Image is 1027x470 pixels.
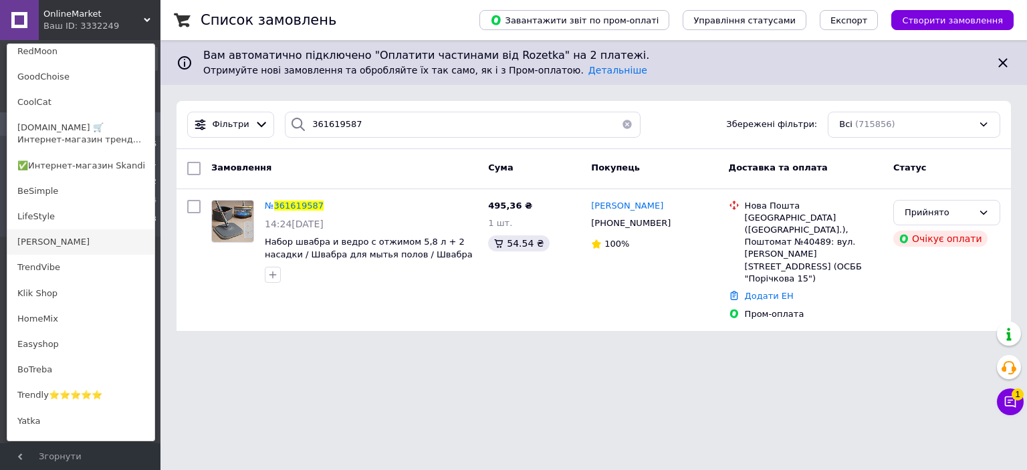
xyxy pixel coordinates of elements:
[265,219,324,229] span: 14:24[DATE]
[893,231,988,247] div: Очікує оплати
[905,206,973,220] div: Прийнято
[820,10,879,30] button: Експорт
[745,308,883,320] div: Пром-оплата
[591,201,663,211] span: [PERSON_NAME]
[902,15,1003,25] span: Створити замовлення
[265,201,324,211] a: №361619587
[212,201,253,242] img: Фото товару
[7,255,154,280] a: TrendVibe
[830,15,868,25] span: Експорт
[726,118,817,131] span: Збережені фільтри:
[891,10,1014,30] button: Створити замовлення
[7,434,154,459] a: ВыгодноGO
[488,162,513,172] span: Cума
[7,281,154,306] a: Klik Shop
[729,162,828,172] span: Доставка та оплата
[488,201,532,211] span: 495,36 ₴
[211,162,271,172] span: Замовлення
[878,15,1014,25] a: Створити замовлення
[7,332,154,357] a: Easyshop
[7,229,154,255] a: [PERSON_NAME]
[7,153,154,179] a: ✅Интернет-магазин Skandi
[693,15,796,25] span: Управління статусами
[265,237,473,271] a: Набор швабра и ведро с отжимом 5,8 л + 2 насадки / Швабра для мытья полов / Швабра лентяйка с ведром
[43,20,100,32] div: Ваш ID: 3332249
[7,357,154,382] a: BoTreba
[7,306,154,332] a: HomeMix
[488,235,549,251] div: 54.54 ₴
[488,218,512,228] span: 1 шт.
[614,112,641,138] button: Очистить
[591,162,640,172] span: Покупець
[201,12,336,28] h1: Список замовлень
[745,291,794,301] a: Додати ЕН
[604,239,629,249] span: 100%
[839,118,852,131] span: Всі
[591,200,663,213] a: [PERSON_NAME]
[265,201,274,211] span: №
[490,14,659,26] span: Завантажити звіт по пром-оплаті
[211,200,254,243] a: Фото товару
[274,201,324,211] span: 361619587
[855,119,895,129] span: (715856)
[7,382,154,408] a: Trendly⭐⭐⭐⭐⭐
[285,112,641,138] input: Пошук за номером замовлення, ПІБ покупця, номером телефону, Email, номером накладної
[7,204,154,229] a: LifeStyle
[745,212,883,285] div: [GEOGRAPHIC_DATA] ([GEOGRAPHIC_DATA].), Поштомат №40489: вул. [PERSON_NAME][STREET_ADDRESS] (ОСББ...
[745,200,883,212] div: Нова Пошта
[893,162,927,172] span: Статус
[591,218,671,228] span: [PHONE_NUMBER]
[7,408,154,434] a: Yatka
[213,118,249,131] span: Фільтри
[683,10,806,30] button: Управління статусами
[203,65,647,76] span: Отримуйте нові замовлення та обробляйте їх так само, як і з Пром-оплатою.
[7,64,154,90] a: GoodChoise
[1012,388,1024,400] span: 1
[7,115,154,152] a: [DOMAIN_NAME] 🛒 Интернет-магазин тренд...
[203,48,984,64] span: Вам автоматично підключено "Оплатити частинами від Rozetka" на 2 платежі.
[588,65,647,76] a: Детальніше
[43,8,144,20] span: OnlineMarket
[997,388,1024,415] button: Чат з покупцем1
[7,39,154,64] a: RedMoon
[7,179,154,204] a: BeSimple
[479,10,669,30] button: Завантажити звіт по пром-оплаті
[7,90,154,115] a: CoolCat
